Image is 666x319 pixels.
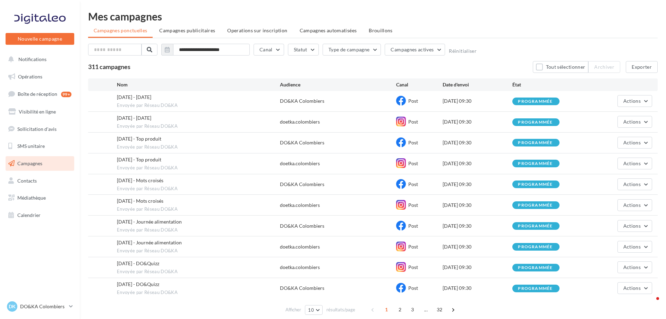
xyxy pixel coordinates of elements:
[117,157,161,162] span: 23/10/2025 - Top produit
[17,212,41,218] span: Calendrier
[623,140,641,145] span: Actions
[117,94,151,100] span: 31/10/2025 - Halloween
[20,303,66,310] p: DO&KA Colombiers
[280,285,324,292] div: DO&KA Colombiers
[4,208,76,223] a: Calendrier
[4,104,76,119] a: Visibilité en ligne
[61,92,71,97] div: 99+
[117,186,280,192] span: Envoyée par Réseau DO&KA
[396,81,443,88] div: Canal
[617,137,652,149] button: Actions
[280,81,396,88] div: Audience
[512,81,582,88] div: État
[117,219,182,225] span: 16/10/2025 - Journée alimentation
[17,160,42,166] span: Campagnes
[385,44,445,56] button: Campagnes actives
[443,243,512,250] div: [DATE] 09:30
[4,174,76,188] a: Contacts
[518,224,553,228] div: programmée
[9,303,16,310] span: DK
[623,160,641,166] span: Actions
[623,119,641,125] span: Actions
[117,81,280,88] div: Nom
[117,289,280,296] span: Envoyée par Réseau DO&KA
[117,269,280,275] span: Envoyée par Réseau DO&KA
[88,11,658,22] div: Mes campagnes
[394,304,405,315] span: 2
[588,61,620,73] button: Archiver
[623,98,641,104] span: Actions
[408,244,418,250] span: Post
[280,98,324,104] div: DO&KA Colombiers
[408,285,418,291] span: Post
[449,48,477,54] button: Réinitialiser
[4,86,76,101] a: Boîte de réception99+
[408,181,418,187] span: Post
[617,241,652,253] button: Actions
[623,181,641,187] span: Actions
[617,220,652,232] button: Actions
[6,300,74,313] a: DK DO&KA Colombiers
[117,144,280,150] span: Envoyée par Réseau DO&KA
[117,177,163,183] span: 21/10/2025 - Mots croisés
[17,195,46,201] span: Médiathèque
[117,115,151,121] span: 31/10/2025 - Halloween
[518,245,553,249] div: programmée
[288,44,319,56] button: Statut
[617,158,652,169] button: Actions
[326,307,355,313] span: résultats/page
[4,139,76,153] a: SMS unitaire
[117,136,161,142] span: 23/10/2025 - Top produit
[408,119,418,125] span: Post
[117,248,280,254] span: Envoyée par Réseau DO&KA
[617,282,652,294] button: Actions
[443,285,512,292] div: [DATE] 09:30
[518,99,553,104] div: programmée
[617,178,652,190] button: Actions
[280,160,320,167] div: doetka.colombiers
[17,143,45,149] span: SMS unitaire
[117,206,280,212] span: Envoyée par Réseau DO&KA
[443,98,512,104] div: [DATE] 09:30
[642,295,659,312] iframe: Intercom live chat
[4,156,76,171] a: Campagnes
[117,227,280,233] span: Envoyée par Réseau DO&KA
[18,56,46,62] span: Notifications
[408,98,418,104] span: Post
[518,203,553,208] div: programmée
[280,243,320,250] div: doetka.colombiers
[381,304,392,315] span: 1
[159,27,215,33] span: Campagnes publicitaires
[280,181,324,188] div: DO&KA Colombiers
[443,118,512,125] div: [DATE] 09:30
[617,261,652,273] button: Actions
[117,102,280,109] span: Envoyée par Réseau DO&KA
[623,264,641,270] span: Actions
[280,139,324,146] div: DO&KA Colombiers
[626,61,658,73] button: Exporter
[254,44,284,56] button: Canal
[623,244,641,250] span: Actions
[117,260,159,266] span: 14/10/2025 - DO&Quizz
[280,202,320,209] div: doetka.colombiers
[518,266,553,270] div: programmée
[308,307,314,313] span: 10
[18,74,42,79] span: Opérations
[280,118,320,125] div: doetka.colombiers
[4,69,76,84] a: Opérations
[117,240,182,245] span: 16/10/2025 - Journée alimentation
[518,161,553,166] div: programmée
[88,63,130,70] span: 311 campagnes
[280,223,324,229] div: DO&KA Colombiers
[369,27,393,33] span: Brouillons
[617,199,652,211] button: Actions
[18,91,57,97] span: Boîte de réception
[518,120,553,125] div: programmée
[420,304,432,315] span: ...
[117,123,280,129] span: Envoyée par Réseau DO&KA
[227,27,287,33] span: Operations sur inscription
[19,109,56,115] span: Visibilité en ligne
[518,182,553,187] div: programmée
[407,304,418,315] span: 3
[408,160,418,166] span: Post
